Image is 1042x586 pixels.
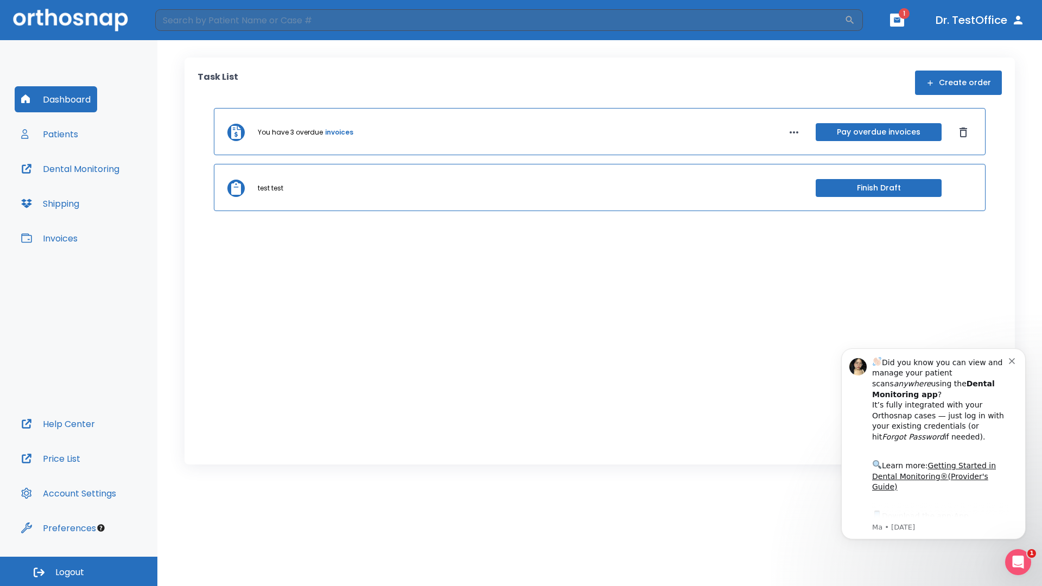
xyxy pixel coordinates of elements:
[13,9,128,31] img: Orthosnap
[155,9,844,31] input: Search by Patient Name or Case #
[899,8,910,19] span: 1
[325,128,353,137] a: invoices
[47,180,144,199] a: App Store
[47,190,184,200] p: Message from Ma, sent 1w ago
[96,523,106,533] div: Tooltip anchor
[15,86,97,112] button: Dashboard
[55,566,84,578] span: Logout
[184,23,193,32] button: Dismiss notification
[15,515,103,541] button: Preferences
[915,71,1002,95] button: Create order
[258,183,283,193] p: test test
[15,445,87,472] button: Price List
[825,332,1042,557] iframe: Intercom notifications message
[198,71,238,95] p: Task List
[15,190,86,216] button: Shipping
[258,128,323,137] p: You have 3 overdue
[15,225,84,251] button: Invoices
[816,179,942,197] button: Finish Draft
[816,123,942,141] button: Pay overdue invoices
[931,10,1029,30] button: Dr. TestOffice
[47,177,184,232] div: Download the app: | ​ Let us know if you need help getting started!
[955,124,972,141] button: Dismiss
[15,480,123,506] button: Account Settings
[1027,549,1036,558] span: 1
[15,121,85,147] button: Patients
[15,156,126,182] button: Dental Monitoring
[1005,549,1031,575] iframe: Intercom live chat
[15,411,101,437] button: Help Center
